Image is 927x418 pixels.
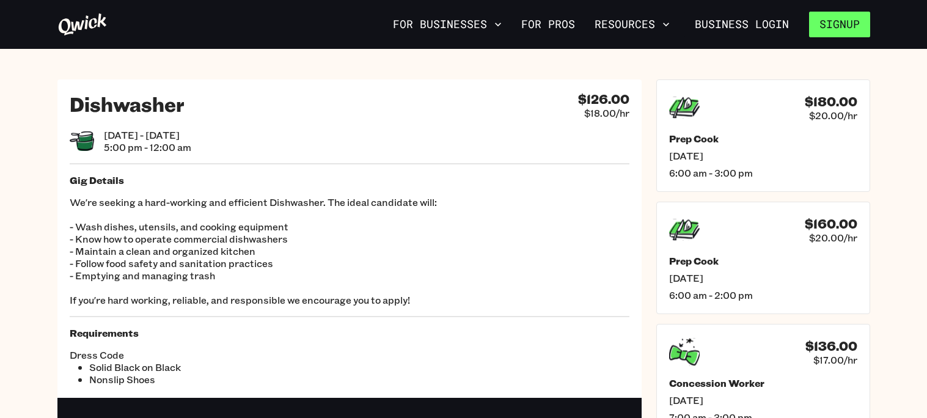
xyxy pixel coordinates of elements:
[805,94,857,109] h4: $180.00
[669,289,857,301] span: 6:00 am - 2:00 pm
[809,232,857,244] span: $20.00/hr
[70,174,629,186] h5: Gig Details
[104,129,191,141] span: [DATE] - [DATE]
[70,327,629,339] h5: Requirements
[669,272,857,284] span: [DATE]
[89,361,350,373] li: Solid Black on Black
[669,167,857,179] span: 6:00 am - 3:00 pm
[669,133,857,145] h5: Prep Cook
[656,202,870,314] a: $160.00$20.00/hrPrep Cook[DATE]6:00 am - 2:00 pm
[669,150,857,162] span: [DATE]
[805,339,857,354] h4: $136.00
[70,196,629,306] p: We're seeking a hard-working and efficient Dishwasher. The ideal candidate will: - Wash dishes, u...
[578,92,629,107] h4: $126.00
[584,107,629,119] span: $18.00/hr
[669,255,857,267] h5: Prep Cook
[669,394,857,406] span: [DATE]
[104,141,191,153] span: 5:00 pm - 12:00 am
[70,349,350,361] span: Dress Code
[805,216,857,232] h4: $160.00
[590,14,675,35] button: Resources
[684,12,799,37] a: Business Login
[809,109,857,122] span: $20.00/hr
[669,377,857,389] h5: Concession Worker
[656,79,870,192] a: $180.00$20.00/hrPrep Cook[DATE]6:00 am - 3:00 pm
[809,12,870,37] button: Signup
[388,14,507,35] button: For Businesses
[813,354,857,366] span: $17.00/hr
[89,373,350,386] li: Nonslip Shoes
[70,92,185,116] h2: Dishwasher
[516,14,580,35] a: For Pros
